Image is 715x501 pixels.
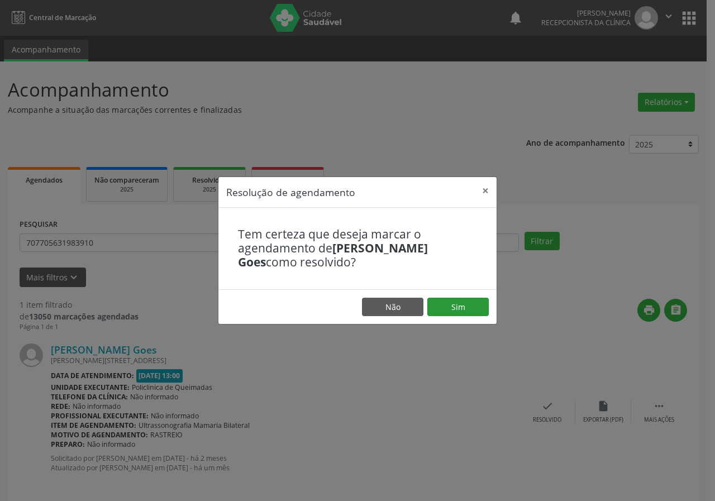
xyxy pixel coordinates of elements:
[226,185,355,199] h5: Resolução de agendamento
[427,298,489,317] button: Sim
[362,298,423,317] button: Não
[474,177,497,204] button: Close
[238,240,428,270] b: [PERSON_NAME] Goes
[238,227,477,270] h4: Tem certeza que deseja marcar o agendamento de como resolvido?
